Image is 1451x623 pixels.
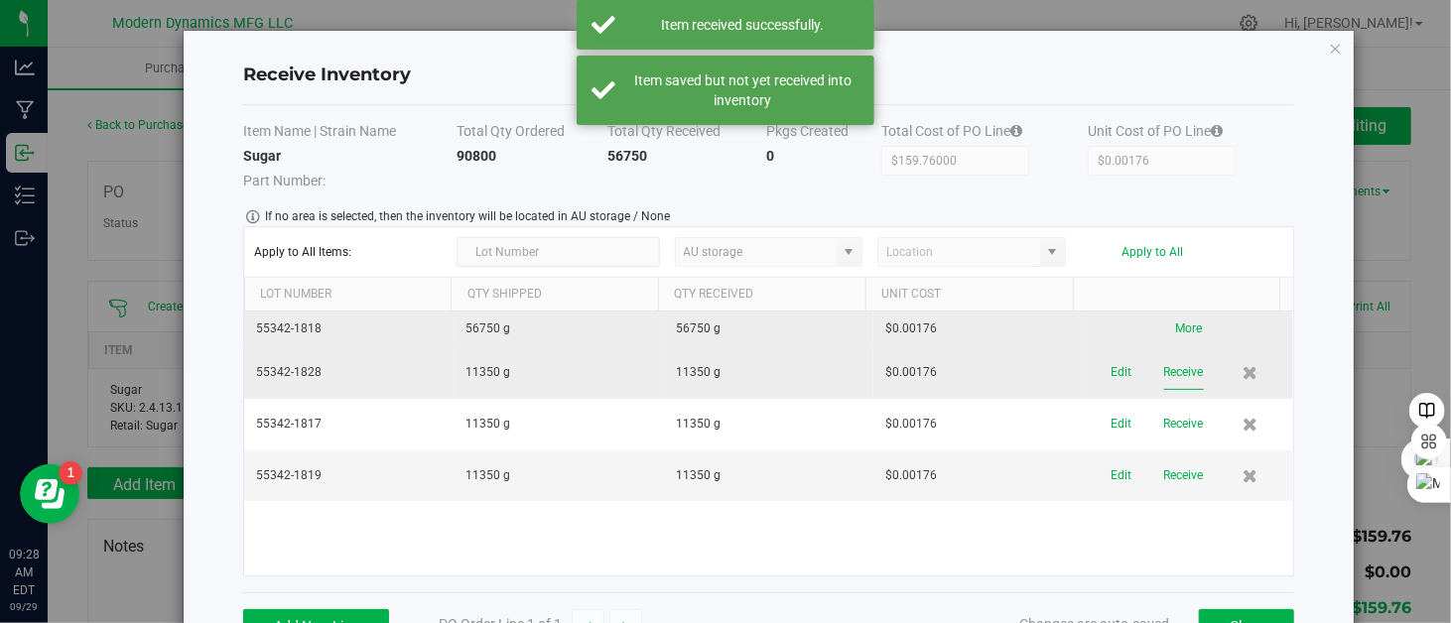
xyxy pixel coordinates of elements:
span: If no area is selected, then the inventory will be located in AU storage / None [265,207,670,225]
td: 55342-1819 [244,450,455,501]
th: Item Name | Strain Name [243,121,457,146]
strong: Sugar [243,148,281,164]
td: 56750 g [664,311,874,347]
th: Qty Received [658,278,865,311]
td: 11350 g [454,399,664,450]
button: Edit [1112,407,1132,441]
td: 55342-1817 [244,399,455,450]
strong: 56750 [608,148,648,164]
td: 55342-1818 [244,311,455,347]
iframe: Resource center [20,464,79,524]
td: 11350 g [664,399,874,450]
button: More [1175,319,1202,338]
button: Receive [1164,458,1204,493]
th: Total Cost of PO Line [881,121,1088,146]
td: $0.00176 [873,399,1084,450]
td: 56750 g [454,311,664,347]
th: Total Qty Received [608,121,766,146]
span: Part Number: [243,173,326,188]
th: Total Qty Ordered [457,121,607,146]
td: $0.00176 [873,311,1084,347]
td: 11350 g [454,450,664,501]
th: Lot Number [244,278,452,311]
button: Close modal [1329,36,1343,60]
td: 55342-1828 [244,347,455,399]
td: $0.00176 [873,347,1084,399]
td: 11350 g [454,347,664,399]
th: Qty Shipped [451,278,658,311]
h4: Receive Inventory [243,62,1295,88]
div: Item saved but not yet received into inventory [626,70,859,110]
button: Edit [1112,458,1132,493]
i: Specifying a total cost will update all item costs. [1211,124,1223,138]
button: Apply to All [1122,245,1184,259]
td: $0.00176 [873,450,1084,501]
div: Item received successfully. [626,15,859,35]
strong: 0 [766,148,774,164]
th: Pkgs Created [766,121,881,146]
strong: 90800 [457,148,496,164]
th: Unit Cost [865,278,1073,311]
button: Receive [1164,355,1204,390]
button: Edit [1112,355,1132,390]
span: Apply to All Items: [254,245,443,259]
td: 11350 g [664,347,874,399]
th: Unit Cost of PO Line [1088,121,1294,146]
button: Receive [1164,407,1204,441]
iframe: Resource center unread badge [59,461,82,485]
td: 11350 g [664,450,874,501]
input: Lot Number [457,237,659,267]
i: Specifying a total cost will update all item costs. [1010,124,1022,138]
